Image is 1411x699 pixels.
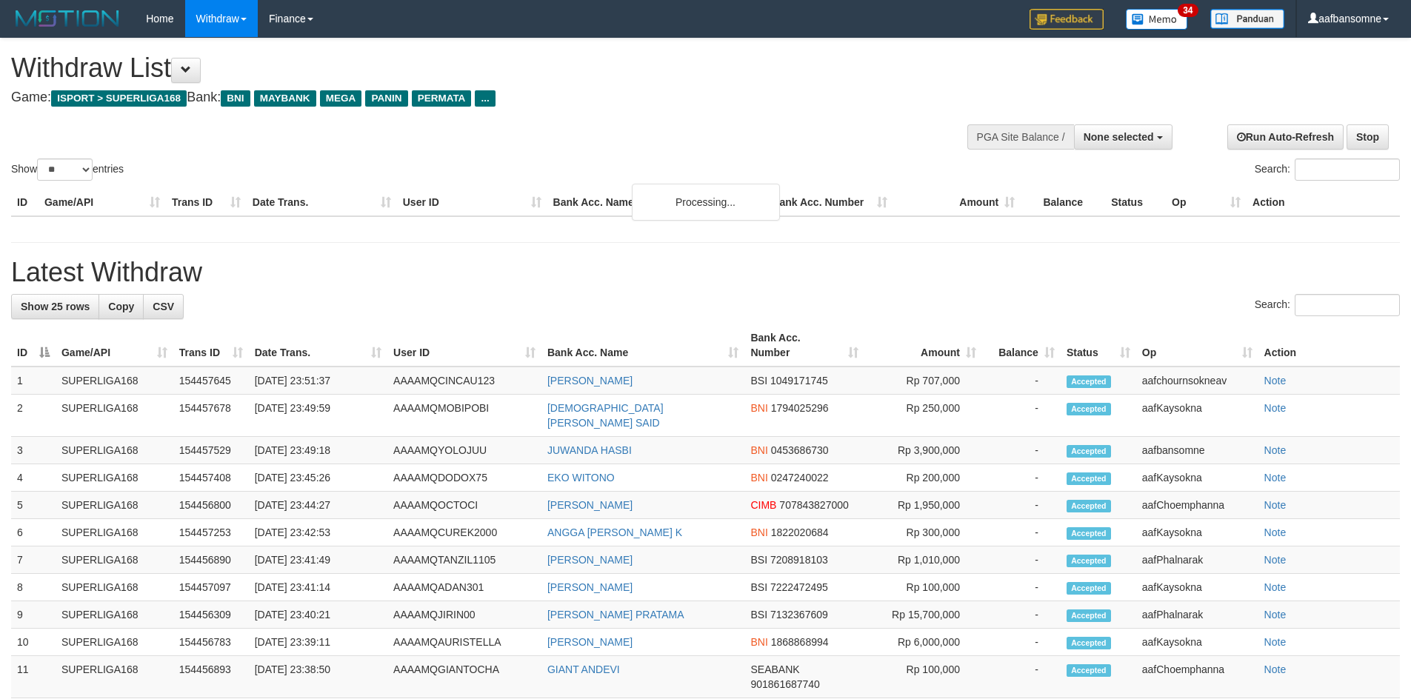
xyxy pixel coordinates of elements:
img: Button%20Memo.svg [1126,9,1188,30]
span: CIMB [750,499,776,511]
span: Copy 901861687740 to clipboard [750,678,819,690]
td: - [982,492,1061,519]
span: Copy 7208918103 to clipboard [770,554,828,566]
td: Rp 100,000 [864,574,982,601]
td: - [982,367,1061,395]
td: - [982,464,1061,492]
span: Accepted [1067,472,1111,485]
span: Copy 1822020684 to clipboard [771,526,829,538]
span: ... [475,90,495,107]
a: [DEMOGRAPHIC_DATA][PERSON_NAME] SAID [547,402,664,429]
td: 154456893 [173,656,249,698]
td: aafbansomne [1136,437,1258,464]
span: Copy 1049171745 to clipboard [770,375,828,387]
td: 154456309 [173,601,249,629]
td: AAAAMQJIRIN00 [387,601,541,629]
span: Accepted [1067,637,1111,649]
td: 5 [11,492,56,519]
th: Op: activate to sort column ascending [1136,324,1258,367]
th: Bank Acc. Name: activate to sort column ascending [541,324,744,367]
a: Note [1264,581,1287,593]
span: Copy 1794025296 to clipboard [771,402,829,414]
span: PANIN [365,90,407,107]
span: BNI [750,402,767,414]
img: MOTION_logo.png [11,7,124,30]
a: Note [1264,526,1287,538]
td: 154456890 [173,546,249,574]
td: [DATE] 23:42:53 [249,519,387,546]
th: Game/API: activate to sort column ascending [56,324,173,367]
a: Note [1264,375,1287,387]
span: ISPORT > SUPERLIGA168 [51,90,187,107]
th: Balance: activate to sort column ascending [982,324,1061,367]
a: Note [1264,499,1287,511]
th: Op [1166,189,1247,216]
td: [DATE] 23:38:50 [249,656,387,698]
a: Note [1264,402,1287,414]
td: AAAAMQMOBIPOBI [387,395,541,437]
th: User ID: activate to sort column ascending [387,324,541,367]
a: ANGGA [PERSON_NAME] K [547,526,682,538]
a: JUWANDA HASBI [547,444,632,456]
th: Status: activate to sort column ascending [1061,324,1136,367]
td: AAAAMQGIANTOCHA [387,656,541,698]
td: Rp 200,000 [864,464,982,492]
td: 11 [11,656,56,698]
span: BNI [750,526,767,538]
h1: Withdraw List [11,53,926,83]
a: [PERSON_NAME] [547,636,633,648]
td: SUPERLIGA168 [56,574,173,601]
th: Trans ID [166,189,247,216]
h4: Game: Bank: [11,90,926,105]
td: Rp 3,900,000 [864,437,982,464]
td: SUPERLIGA168 [56,367,173,395]
span: Accepted [1067,403,1111,415]
td: 154457253 [173,519,249,546]
span: Copy 0453686730 to clipboard [771,444,829,456]
a: [PERSON_NAME] [547,554,633,566]
td: Rp 6,000,000 [864,629,982,656]
a: Note [1264,609,1287,621]
td: Rp 1,010,000 [864,546,982,574]
span: MEGA [320,90,362,107]
span: BSI [750,609,767,621]
td: Rp 15,700,000 [864,601,982,629]
td: SUPERLIGA168 [56,464,173,492]
span: Accepted [1067,609,1111,622]
span: Copy 0247240022 to clipboard [771,472,829,484]
img: Feedback.jpg [1030,9,1104,30]
td: 6 [11,519,56,546]
th: Game/API [39,189,166,216]
td: aafKaysokna [1136,464,1258,492]
span: Accepted [1067,527,1111,540]
a: Copy [99,294,144,319]
a: Note [1264,554,1287,566]
td: [DATE] 23:45:26 [249,464,387,492]
td: aafChoemphanna [1136,656,1258,698]
select: Showentries [37,158,93,181]
td: SUPERLIGA168 [56,395,173,437]
th: Date Trans. [247,189,397,216]
td: 1 [11,367,56,395]
td: Rp 1,950,000 [864,492,982,519]
td: Rp 100,000 [864,656,982,698]
td: 154457529 [173,437,249,464]
td: - [982,519,1061,546]
span: Copy [108,301,134,312]
td: [DATE] 23:49:59 [249,395,387,437]
a: Note [1264,636,1287,648]
span: SEABANK [750,663,799,675]
th: User ID [397,189,547,216]
td: 154456783 [173,629,249,656]
td: 154457678 [173,395,249,437]
span: BNI [221,90,250,107]
td: 9 [11,601,56,629]
label: Search: [1255,158,1400,181]
span: CSV [153,301,174,312]
td: aafKaysokna [1136,519,1258,546]
td: 2 [11,395,56,437]
span: Accepted [1067,664,1111,677]
span: Show 25 rows [21,301,90,312]
a: [PERSON_NAME] PRATAMA [547,609,684,621]
div: PGA Site Balance / [967,124,1074,150]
